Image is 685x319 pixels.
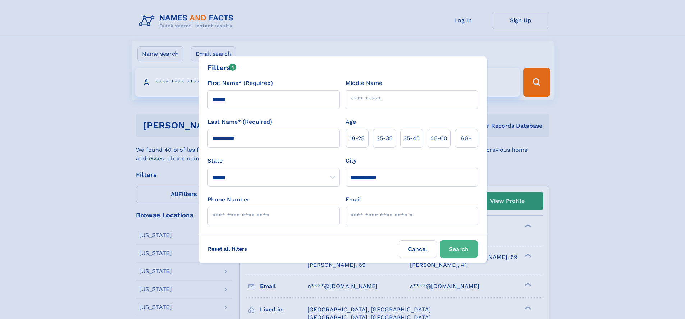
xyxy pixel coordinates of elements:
[350,134,364,143] span: 18‑25
[346,195,361,204] label: Email
[207,62,237,73] div: Filters
[207,79,273,87] label: First Name* (Required)
[403,134,420,143] span: 35‑45
[430,134,447,143] span: 45‑60
[399,240,437,258] label: Cancel
[207,156,340,165] label: State
[346,156,356,165] label: City
[461,134,472,143] span: 60+
[346,79,382,87] label: Middle Name
[207,118,272,126] label: Last Name* (Required)
[346,118,356,126] label: Age
[376,134,392,143] span: 25‑35
[203,240,252,258] label: Reset all filters
[207,195,250,204] label: Phone Number
[440,240,478,258] button: Search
